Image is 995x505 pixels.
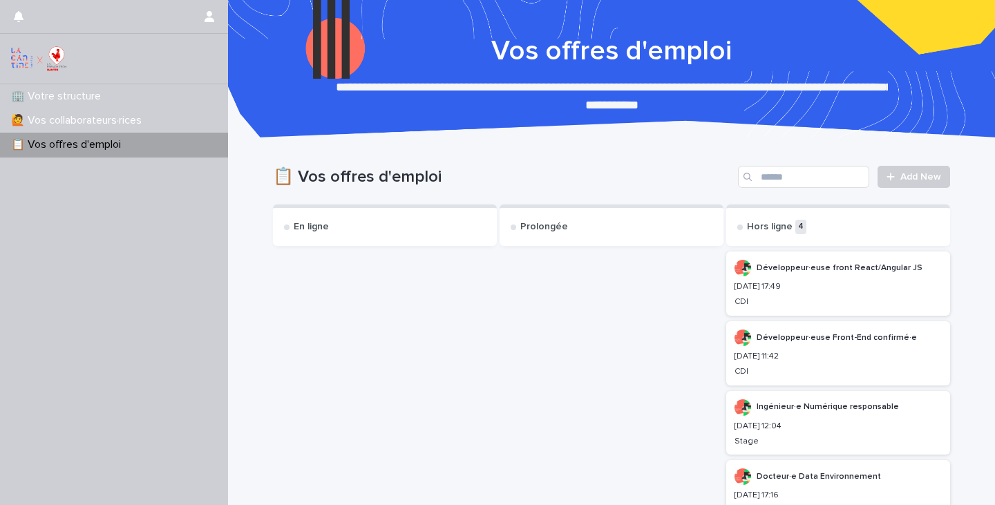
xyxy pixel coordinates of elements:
[11,45,68,73] img: 0gGPHhxvTcqAcEVVBWoD
[757,263,922,273] p: Développeur·euse front React/Angular JS
[757,472,881,482] p: Docteur·e Data Environnement
[757,402,899,412] p: Ingénieur·e Numérique responsable
[735,437,942,446] p: Stage
[735,421,942,431] p: [DATE] 12:04
[735,282,942,292] p: [DATE] 17:49
[273,167,732,187] h1: 📋 Vos offres d'emploi
[726,321,950,385] a: Développeur·euse Front-End confirmé·e[DATE] 11:42CDI
[735,367,942,377] p: CDI
[6,114,153,127] p: 🙋 Vos collaborateurs·rices
[294,221,329,233] p: En ligne
[738,166,869,188] input: Search
[6,90,112,103] p: 🏢 Votre structure
[6,138,132,151] p: 📋 Vos offres d'emploi
[726,251,950,316] a: Développeur·euse front React/Angular JS[DATE] 17:49CDI
[726,391,950,455] a: Ingénieur·e Numérique responsable[DATE] 12:04Stage
[735,297,942,307] p: CDI
[273,35,950,68] h1: Vos offres d'emploi
[878,166,950,188] a: Add New
[735,490,942,500] p: [DATE] 17:16
[757,333,917,343] p: Développeur·euse Front-End confirmé·e
[520,221,568,233] p: Prolongée
[747,221,793,233] p: Hors ligne
[735,352,942,361] p: [DATE] 11:42
[795,220,806,234] p: 4
[900,172,941,182] span: Add New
